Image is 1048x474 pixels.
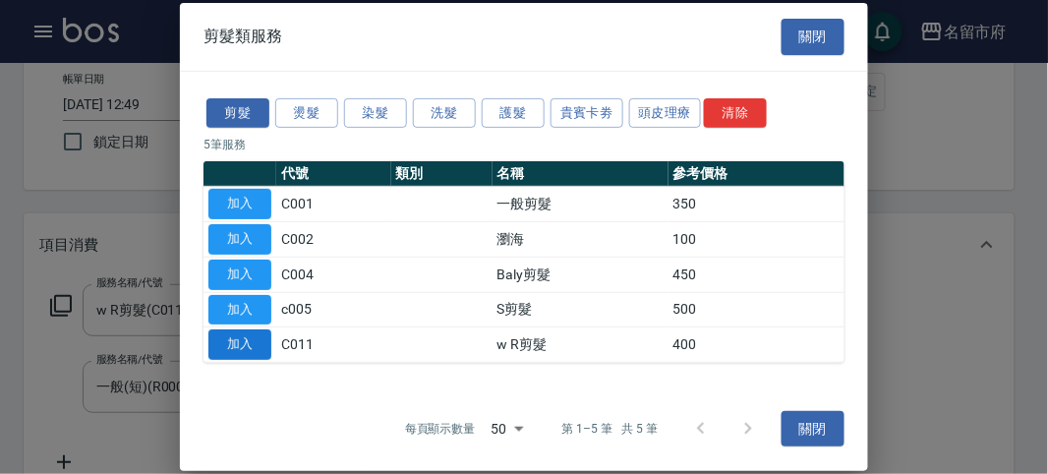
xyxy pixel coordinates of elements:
[493,221,669,257] td: 瀏海
[551,97,623,128] button: 貴賓卡劵
[562,420,658,438] p: 第 1–5 筆 共 5 筆
[208,294,271,325] button: 加入
[405,420,476,438] p: 每頁顯示數量
[493,187,669,222] td: 一般剪髮
[208,224,271,255] button: 加入
[493,327,669,363] td: w R剪髮
[484,402,531,455] div: 50
[204,27,282,46] span: 剪髮類服務
[493,292,669,327] td: S剪髮
[208,329,271,360] button: 加入
[275,97,338,128] button: 燙髮
[669,292,844,327] td: 500
[669,187,844,222] td: 350
[669,161,844,187] th: 參考價格
[204,136,844,153] p: 5 筆服務
[493,257,669,292] td: Baly剪髮
[276,327,391,363] td: C011
[669,257,844,292] td: 450
[629,97,702,128] button: 頭皮理療
[344,97,407,128] button: 染髮
[208,260,271,290] button: 加入
[413,97,476,128] button: 洗髮
[276,257,391,292] td: C004
[276,292,391,327] td: c005
[782,411,844,447] button: 關閉
[482,97,545,128] button: 護髮
[493,161,669,187] th: 名稱
[704,97,767,128] button: 清除
[276,221,391,257] td: C002
[782,19,844,55] button: 關閉
[669,327,844,363] td: 400
[276,161,391,187] th: 代號
[391,161,493,187] th: 類別
[206,97,269,128] button: 剪髮
[669,221,844,257] td: 100
[208,189,271,219] button: 加入
[276,187,391,222] td: C001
